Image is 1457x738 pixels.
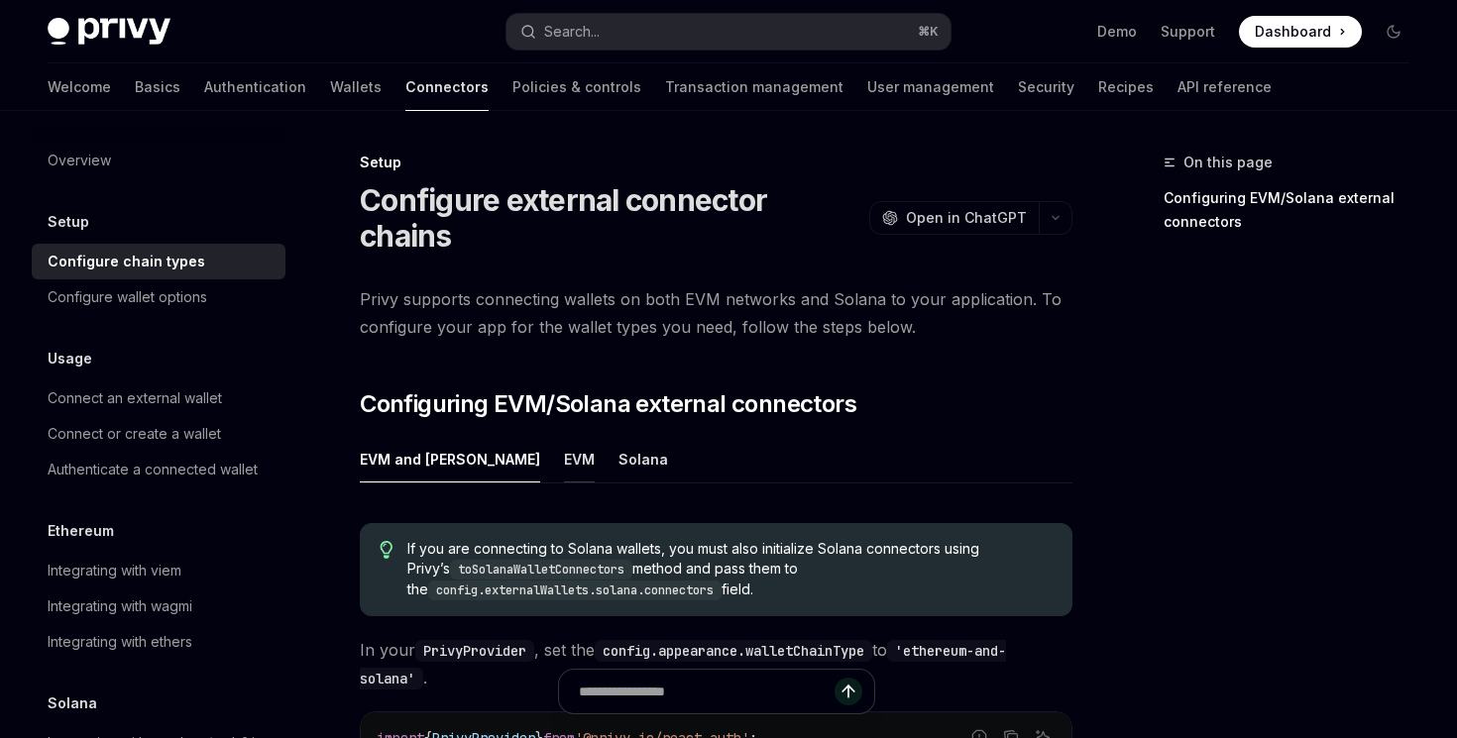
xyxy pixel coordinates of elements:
[48,691,97,715] h5: Solana
[1018,63,1074,111] a: Security
[360,636,1072,691] span: In your , set the to .
[32,624,285,660] a: Integrating with ethers
[1164,182,1425,238] a: Configuring EVM/Solana external connectors
[48,630,192,654] div: Integrating with ethers
[906,208,1027,228] span: Open in ChatGPT
[512,63,641,111] a: Policies & controls
[32,244,285,279] a: Configure chain types
[204,63,306,111] a: Authentication
[1239,16,1362,48] a: Dashboard
[1098,63,1154,111] a: Recipes
[48,422,221,446] div: Connect or create a wallet
[330,63,382,111] a: Wallets
[48,18,170,46] img: dark logo
[579,670,835,713] input: Ask a question...
[32,452,285,487] a: Authenticate a connected wallet
[32,279,285,315] a: Configure wallet options
[48,519,114,543] h5: Ethereum
[32,553,285,588] a: Integrating with viem
[867,63,994,111] a: User management
[1161,22,1215,42] a: Support
[1177,63,1272,111] a: API reference
[618,436,668,482] div: Solana
[918,24,939,40] span: ⌘ K
[415,640,534,662] code: PrivyProvider
[360,436,540,482] div: EVM and [PERSON_NAME]
[135,63,180,111] a: Basics
[48,594,192,618] div: Integrating with wagmi
[48,210,89,234] h5: Setup
[869,201,1039,235] button: Open in ChatGPT
[1183,151,1273,174] span: On this page
[360,285,1072,341] span: Privy supports connecting wallets on both EVM networks and Solana to your application. To configu...
[506,14,950,50] button: Open search
[48,386,222,410] div: Connect an external wallet
[360,182,861,254] h1: Configure external connector chains
[32,588,285,624] a: Integrating with wagmi
[1255,22,1331,42] span: Dashboard
[1097,22,1137,42] a: Demo
[665,63,843,111] a: Transaction management
[48,285,207,309] div: Configure wallet options
[32,416,285,452] a: Connect or create a wallet
[360,388,856,420] span: Configuring EVM/Solana external connectors
[450,560,632,580] code: toSolanaWalletConnectors
[48,347,92,370] h5: Usage
[428,580,722,600] code: config.externalWallets.solana.connectors
[1378,16,1409,48] button: Toggle dark mode
[407,539,1053,600] span: If you are connecting to Solana wallets, you must also initialize Solana connectors using Privy’s...
[405,63,489,111] a: Connectors
[595,640,872,662] code: config.appearance.walletChainType
[48,63,111,111] a: Welcome
[32,380,285,416] a: Connect an external wallet
[48,250,205,273] div: Configure chain types
[32,143,285,178] a: Overview
[564,436,595,482] div: EVM
[48,559,181,582] div: Integrating with viem
[380,541,393,559] svg: Tip
[360,153,1072,172] div: Setup
[48,458,258,481] div: Authenticate a connected wallet
[48,149,111,172] div: Overview
[835,678,862,705] button: Send message
[544,20,600,44] div: Search...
